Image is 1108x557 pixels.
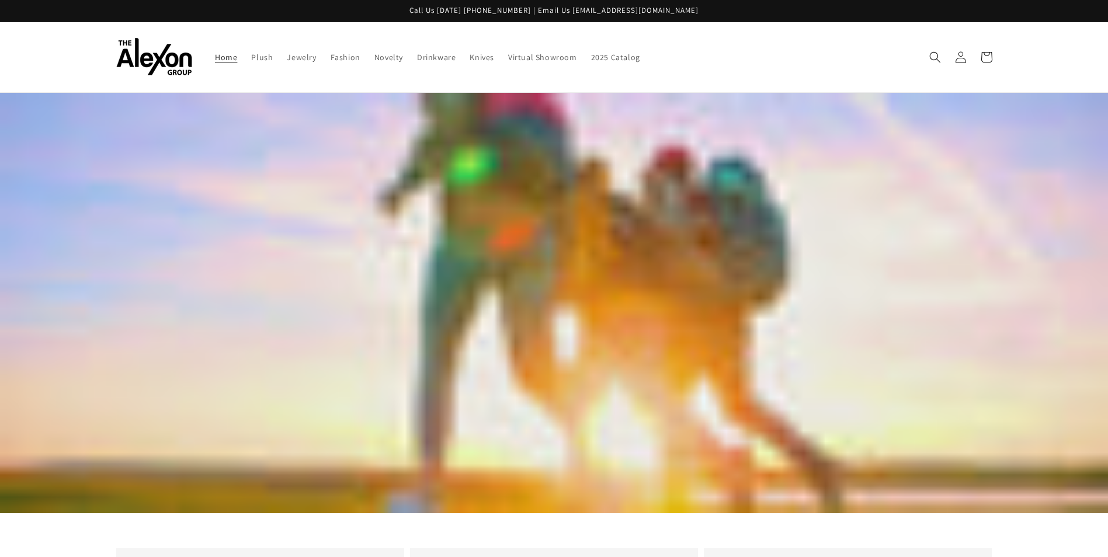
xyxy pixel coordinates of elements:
[508,52,577,62] span: Virtual Showroom
[324,45,367,69] a: Fashion
[591,52,640,62] span: 2025 Catalog
[331,52,360,62] span: Fashion
[215,52,237,62] span: Home
[501,45,584,69] a: Virtual Showroom
[251,52,273,62] span: Plush
[463,45,501,69] a: Knives
[470,52,494,62] span: Knives
[374,52,403,62] span: Novelty
[922,44,948,70] summary: Search
[410,45,463,69] a: Drinkware
[367,45,410,69] a: Novelty
[116,38,192,76] img: The Alexon Group
[208,45,244,69] a: Home
[417,52,456,62] span: Drinkware
[280,45,323,69] a: Jewelry
[287,52,316,62] span: Jewelry
[244,45,280,69] a: Plush
[584,45,647,69] a: 2025 Catalog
